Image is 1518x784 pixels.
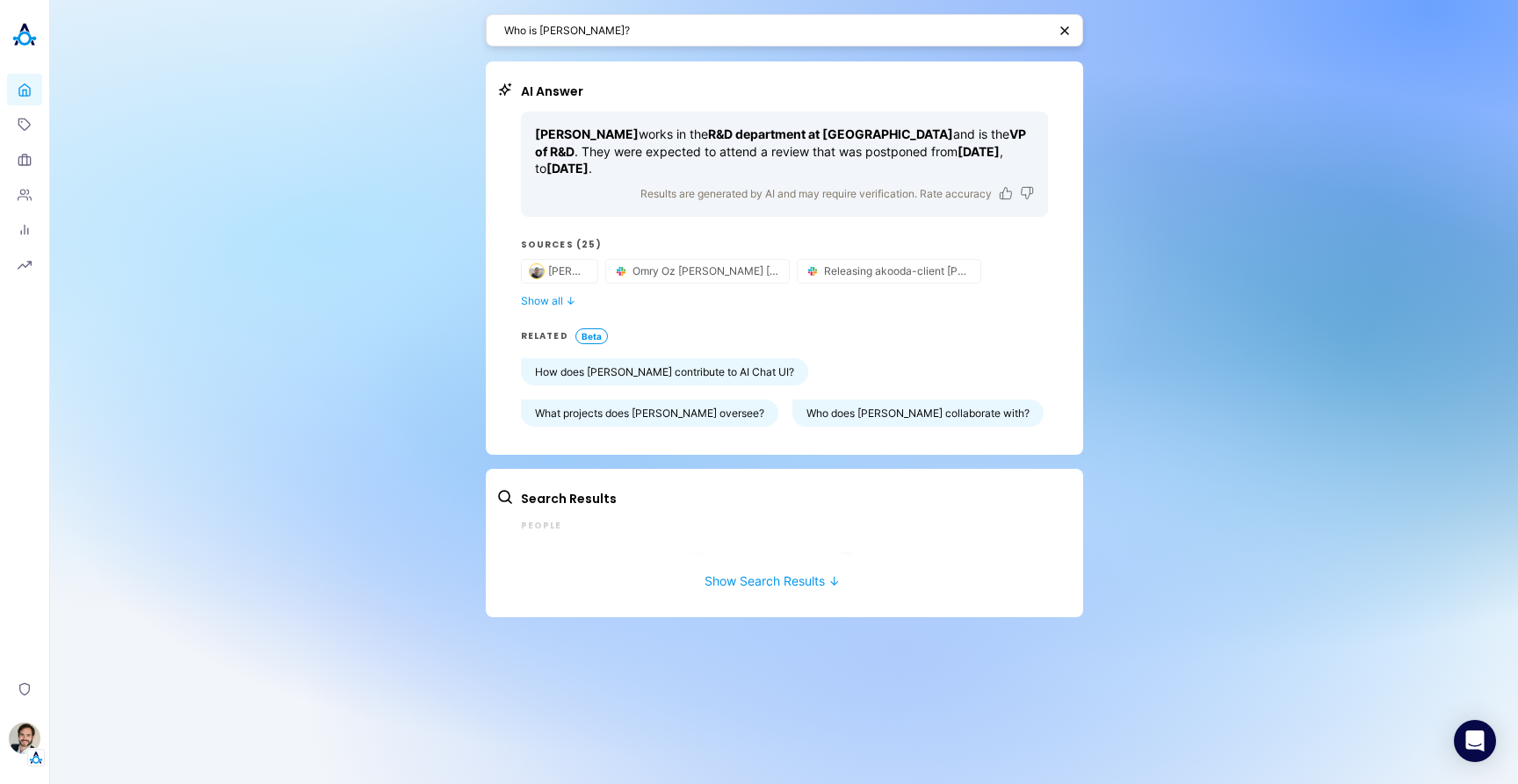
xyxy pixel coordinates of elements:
[805,263,820,279] img: Slack
[504,22,1047,39] textarea: Who is [PERSON_NAME]?
[522,260,597,283] button: source-button
[792,399,1044,427] button: Who does [PERSON_NAME] collaborate with?
[521,238,1048,252] h3: Sources (25)
[606,260,789,283] button: source-button
[521,358,808,385] button: How does [PERSON_NAME] contribute to AI Chat UI?
[708,126,953,141] strong: R&D department at [GEOGRAPHIC_DATA]
[1454,720,1496,762] div: Open Intercom Messenger
[521,490,1048,508] h2: Search Results
[1020,186,1034,200] button: Dislike
[798,260,980,283] button: source-button
[521,329,568,343] h3: RELATED
[7,716,42,766] button: Stewart HullTenant Logo
[548,264,587,277] span: [PERSON_NAME]
[824,264,970,277] span: Releasing akooda-client [PERSON_NAME] [image]
[27,749,45,766] img: Tenant Logo
[535,126,1026,159] strong: VP of R&D
[999,186,1013,200] button: Like
[535,126,639,141] strong: [PERSON_NAME]
[7,18,42,53] img: Akooda Logo
[958,144,1000,159] strong: [DATE]
[575,328,608,344] span: Beta
[566,294,575,307] span: ↓
[529,263,545,279] img: Eli Leon
[496,556,1048,588] button: Show Search Results ↓
[521,83,1048,101] h2: AI Answer
[632,264,778,277] span: Omry Oz [PERSON_NAME] [PERSON_NAME] we'll do the review on Zoom.
[9,723,40,754] img: Stewart Hull
[521,399,778,427] button: What projects does [PERSON_NAME] oversee?
[546,161,589,176] strong: [DATE]
[535,126,1034,177] p: works in the and is the . They were expected to attend a review that was postponed from , to .
[613,263,629,279] img: Slack
[521,294,1048,307] button: Show all ↓
[640,184,992,203] p: Results are generated by AI and may require verification. Rate accuracy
